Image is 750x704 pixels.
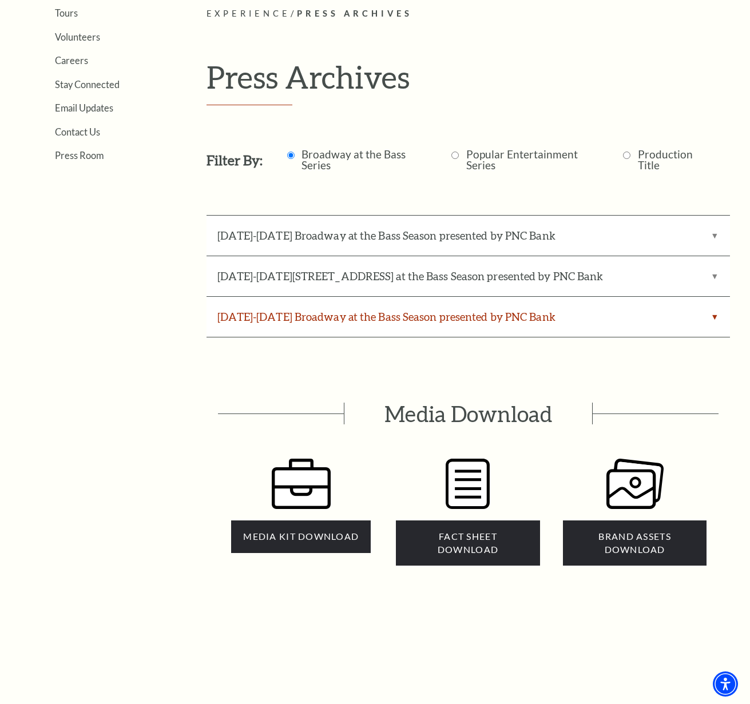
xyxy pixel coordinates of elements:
label: [DATE]-[DATE] Broadway at the Bass Season presented by PNC Bank [207,216,730,256]
a: Contact Us [55,126,100,137]
a: Tours [55,7,78,18]
h2: Filter By: [207,149,263,172]
h1: Press Archives [207,58,730,105]
span: Experience [207,9,291,18]
label: Broadway at the Bass Series [301,149,432,170]
a: Volunteers [55,31,100,42]
span: FACT SHEET DOWNLOAD [438,531,498,554]
label: Popular Entertainment Series [466,149,604,170]
label: [DATE]-[DATE][STREET_ADDRESS] at the Bass Season presented by PNC Bank [207,256,730,296]
div: Accessibility Menu [713,671,738,697]
label: [DATE]-[DATE] Broadway at the Bass Season presented by PNC Bank [207,297,730,337]
a: Press Room [55,150,104,161]
a: MEDIA KIT DOWNLOAD [231,520,371,552]
span: BRAND ASSETS DOWNLOAD [598,531,670,554]
a: FACT SHEET DOWNLOAD [396,520,540,566]
span: Press Archives [297,9,412,18]
span: Media Download [344,403,593,424]
span: MEDIA KIT DOWNLOAD [243,531,359,542]
a: Stay Connected [55,79,120,90]
a: Email Updates [55,102,113,113]
a: BRAND ASSETS DOWNLOAD [563,520,707,566]
label: Production Title [638,149,713,170]
a: Careers [55,55,88,66]
p: / [207,7,730,21]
